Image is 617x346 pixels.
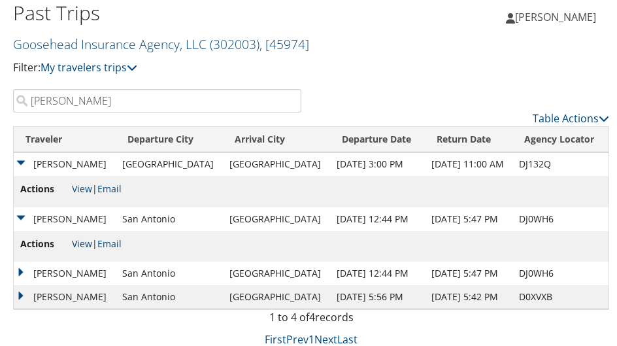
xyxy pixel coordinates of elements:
[223,126,330,151] th: Arrival City: activate to sort column ascending
[223,284,330,307] td: [GEOGRAPHIC_DATA]
[330,260,425,284] td: [DATE] 12:44 PM
[13,34,309,52] a: Goosehead Insurance Agency, LLC
[14,284,116,307] td: [PERSON_NAME]
[330,126,425,151] th: Departure Date: activate to sort column ascending
[330,284,425,307] td: [DATE] 5:56 PM
[425,151,512,175] td: [DATE] 11:00 AM
[72,181,92,194] a: View
[425,206,512,230] td: [DATE] 5:47 PM
[72,236,92,249] a: View
[72,236,122,249] span: |
[308,331,314,345] a: 1
[14,126,116,151] th: Traveler: activate to sort column ascending
[512,206,609,230] td: DJ0WH6
[116,284,223,307] td: San Antonio
[13,58,311,75] p: Filter:
[330,206,425,230] td: [DATE] 12:44 PM
[14,151,116,175] td: [PERSON_NAME]
[314,331,337,345] a: Next
[330,151,425,175] td: [DATE] 3:00 PM
[97,236,122,249] a: Email
[116,126,223,151] th: Departure City: activate to sort column ascending
[286,331,308,345] a: Prev
[210,34,259,52] span: ( 302003 )
[512,284,609,307] td: D0XVXB
[72,181,122,194] span: |
[425,260,512,284] td: [DATE] 5:47 PM
[309,309,315,323] span: 4
[533,110,609,124] a: Table Actions
[13,308,609,330] div: 1 to 4 of records
[14,260,116,284] td: [PERSON_NAME]
[223,151,330,175] td: [GEOGRAPHIC_DATA]
[97,181,122,194] a: Email
[512,126,609,151] th: Agency Locator: activate to sort column ascending
[425,126,512,151] th: Return Date: activate to sort column ascending
[265,331,286,345] a: First
[116,206,223,230] td: San Antonio
[41,59,137,73] a: My travelers trips
[13,88,301,111] input: Search Traveler or Arrival City
[337,331,358,345] a: Last
[259,34,309,52] span: , [ 45974 ]
[223,260,330,284] td: [GEOGRAPHIC_DATA]
[20,235,69,250] span: Actions
[512,151,609,175] td: DJ132Q
[20,181,69,195] span: Actions
[14,206,116,230] td: [PERSON_NAME]
[425,284,512,307] td: [DATE] 5:42 PM
[116,260,223,284] td: San Antonio
[223,206,330,230] td: [GEOGRAPHIC_DATA]
[512,260,609,284] td: DJ0WH6
[515,9,596,23] span: [PERSON_NAME]
[116,151,223,175] td: [GEOGRAPHIC_DATA]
